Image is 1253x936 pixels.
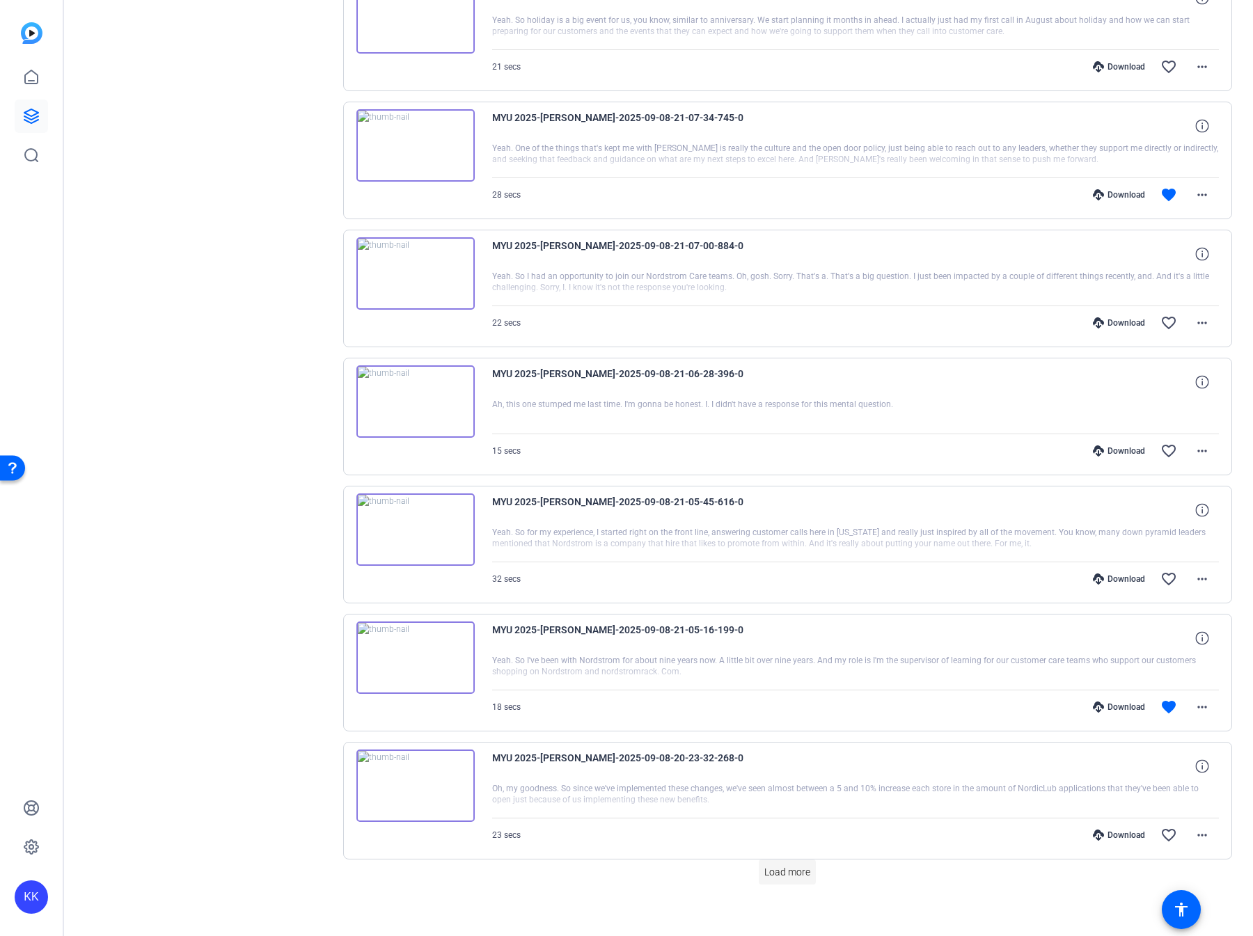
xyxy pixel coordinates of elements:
[1160,315,1177,331] mat-icon: favorite_border
[356,493,475,566] img: thumb-nail
[1086,317,1152,328] div: Download
[764,865,810,880] span: Load more
[492,702,521,712] span: 18 secs
[1194,443,1211,459] mat-icon: more_horiz
[1173,901,1190,918] mat-icon: accessibility
[21,22,42,44] img: blue-gradient.svg
[492,62,521,72] span: 21 secs
[1194,571,1211,587] mat-icon: more_horiz
[492,621,750,655] span: MYU 2025-[PERSON_NAME]-2025-09-08-21-05-16-199-0
[492,830,521,840] span: 23 secs
[1160,187,1177,203] mat-icon: favorite
[492,109,750,143] span: MYU 2025-[PERSON_NAME]-2025-09-08-21-07-34-745-0
[1194,58,1211,75] mat-icon: more_horiz
[759,859,816,885] button: Load more
[356,365,475,438] img: thumb-nail
[1086,445,1152,457] div: Download
[492,574,521,584] span: 32 secs
[1160,58,1177,75] mat-icon: favorite_border
[1194,827,1211,843] mat-icon: more_horiz
[492,446,521,456] span: 15 secs
[356,109,475,182] img: thumb-nail
[1086,61,1152,72] div: Download
[1160,827,1177,843] mat-icon: favorite_border
[492,365,750,399] span: MYU 2025-[PERSON_NAME]-2025-09-08-21-06-28-396-0
[1086,189,1152,200] div: Download
[356,237,475,310] img: thumb-nail
[1086,701,1152,713] div: Download
[492,190,521,200] span: 28 secs
[356,621,475,694] img: thumb-nail
[1194,315,1211,331] mat-icon: more_horiz
[1194,699,1211,715] mat-icon: more_horiz
[15,880,48,914] div: KK
[492,749,750,783] span: MYU 2025-[PERSON_NAME]-2025-09-08-20-23-32-268-0
[1086,573,1152,585] div: Download
[1160,443,1177,459] mat-icon: favorite_border
[492,318,521,328] span: 22 secs
[1160,699,1177,715] mat-icon: favorite
[492,493,750,527] span: MYU 2025-[PERSON_NAME]-2025-09-08-21-05-45-616-0
[492,237,750,271] span: MYU 2025-[PERSON_NAME]-2025-09-08-21-07-00-884-0
[356,749,475,822] img: thumb-nail
[1160,571,1177,587] mat-icon: favorite_border
[1194,187,1211,203] mat-icon: more_horiz
[1086,830,1152,841] div: Download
